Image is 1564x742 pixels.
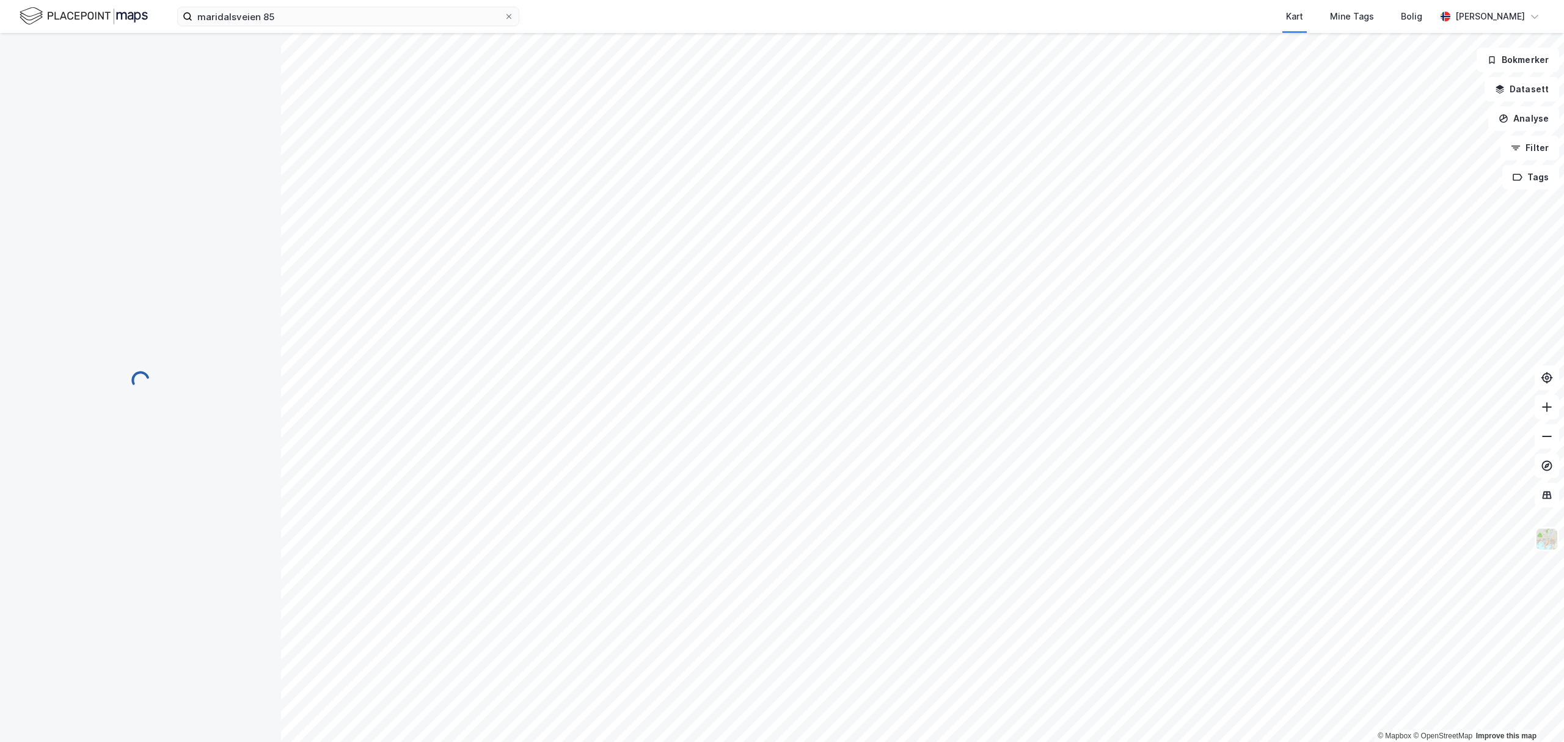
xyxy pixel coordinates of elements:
div: Kart [1286,9,1303,24]
iframe: Chat Widget [1503,683,1564,742]
a: Improve this map [1476,732,1537,740]
a: OpenStreetMap [1413,732,1472,740]
img: logo.f888ab2527a4732fd821a326f86c7f29.svg [20,6,148,27]
input: Søk på adresse, matrikkel, gårdeiere, leietakere eller personer [192,7,504,26]
button: Bokmerker [1477,48,1559,72]
img: spinner.a6d8c91a73a9ac5275cf975e30b51cfb.svg [131,370,150,390]
img: Z [1535,527,1559,551]
div: Kontrollprogram for chat [1503,683,1564,742]
div: [PERSON_NAME] [1455,9,1525,24]
button: Analyse [1488,106,1559,131]
a: Mapbox [1378,732,1411,740]
div: Bolig [1401,9,1422,24]
button: Datasett [1485,77,1559,101]
button: Tags [1502,165,1559,189]
div: Mine Tags [1330,9,1374,24]
button: Filter [1500,136,1559,160]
